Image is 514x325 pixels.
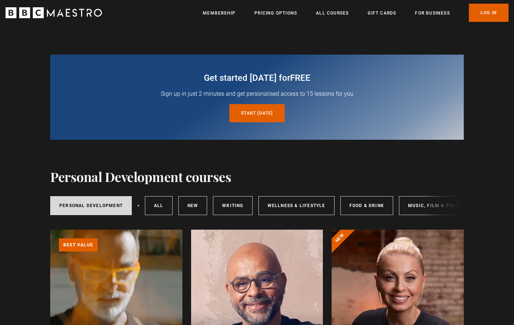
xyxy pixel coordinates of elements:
a: Food & Drink [340,196,393,215]
a: Writing [213,196,252,215]
a: Wellness & Lifestyle [258,196,335,215]
a: Pricing Options [254,9,297,17]
a: Log In [469,4,509,22]
a: All Courses [316,9,349,17]
a: Music, Film & Theatre [399,196,477,215]
a: Start [DATE] [229,104,284,122]
p: Sign up in just 2 minutes and get personalised access to 15 lessons for you [68,90,446,98]
a: Gift Cards [368,9,396,17]
a: For business [415,9,450,17]
h2: Get started [DATE] for [68,72,446,84]
h1: Personal Development courses [50,169,231,184]
nav: Primary [203,4,509,22]
a: All [145,196,173,215]
span: free [290,73,311,83]
a: New [178,196,207,215]
a: Personal Development [50,196,132,215]
a: Membership [203,9,236,17]
p: Best value [59,238,98,251]
svg: BBC Maestro [5,7,102,18]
